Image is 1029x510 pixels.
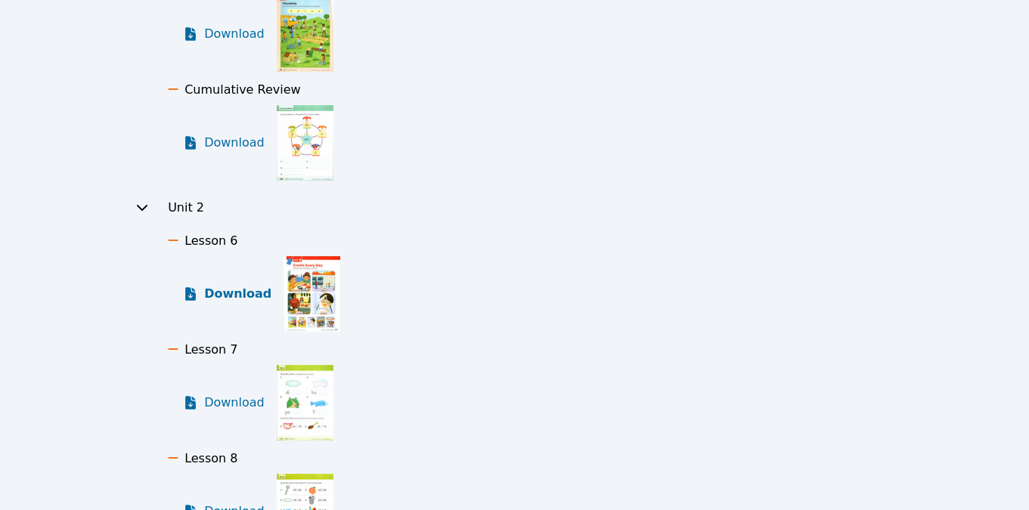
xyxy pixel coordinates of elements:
[277,105,333,181] img: Cumulative Review
[204,25,265,43] span: Download
[204,394,265,412] span: Download
[284,256,340,332] img: Lesson 6
[277,365,333,440] img: Lesson 7
[184,451,237,465] span: Lesson 8
[184,342,237,357] span: Lesson 7
[184,82,301,97] span: Cumulative Review
[204,285,271,303] span: Download
[204,134,265,152] span: Download
[184,233,237,248] span: Lesson 6
[183,105,265,181] a: Download
[183,256,271,332] a: Download
[168,199,204,217] h2: Unit 2
[183,365,265,440] a: Download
